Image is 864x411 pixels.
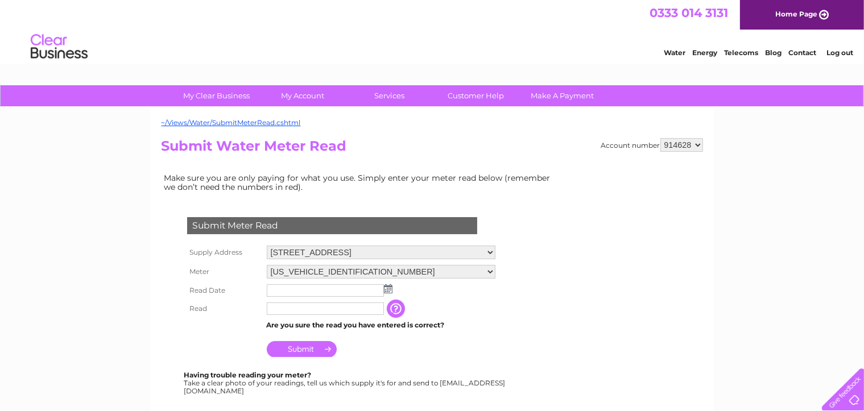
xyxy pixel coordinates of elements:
th: Meter [184,262,264,281]
a: Water [664,48,685,57]
a: Customer Help [429,85,523,106]
h2: Submit Water Meter Read [162,138,703,160]
div: Clear Business is a trading name of Verastar Limited (registered in [GEOGRAPHIC_DATA] No. 3667643... [164,6,701,55]
td: Make sure you are only paying for what you use. Simply enter your meter read below (remember we d... [162,171,560,194]
a: Make A Payment [515,85,609,106]
th: Read [184,300,264,318]
td: Are you sure the read you have entered is correct? [264,318,498,333]
a: My Clear Business [170,85,263,106]
img: logo.png [30,30,88,64]
a: 0333 014 3131 [650,6,728,20]
a: Telecoms [724,48,758,57]
a: Services [342,85,436,106]
a: Contact [788,48,816,57]
a: Blog [765,48,782,57]
div: Take a clear photo of your readings, tell us which supply it's for and send to [EMAIL_ADDRESS][DO... [184,371,507,395]
div: Account number [601,138,703,152]
img: ... [384,284,392,293]
th: Read Date [184,281,264,300]
a: Log out [826,48,853,57]
input: Submit [267,341,337,357]
a: My Account [256,85,350,106]
a: ~/Views/Water/SubmitMeterRead.cshtml [162,118,301,127]
th: Supply Address [184,243,264,262]
b: Having trouble reading your meter? [184,371,312,379]
input: Information [387,300,407,318]
a: Energy [692,48,717,57]
div: Submit Meter Read [187,217,477,234]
